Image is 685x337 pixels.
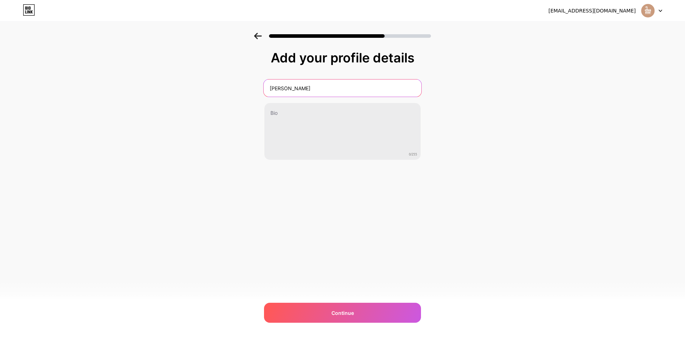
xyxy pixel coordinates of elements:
[331,309,354,317] span: Continue
[641,4,655,17] img: chamepersonalizados
[409,153,417,157] span: 0/255
[264,80,421,97] input: Your name
[268,51,417,65] div: Add your profile details
[548,7,636,15] div: [EMAIL_ADDRESS][DOMAIN_NAME]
